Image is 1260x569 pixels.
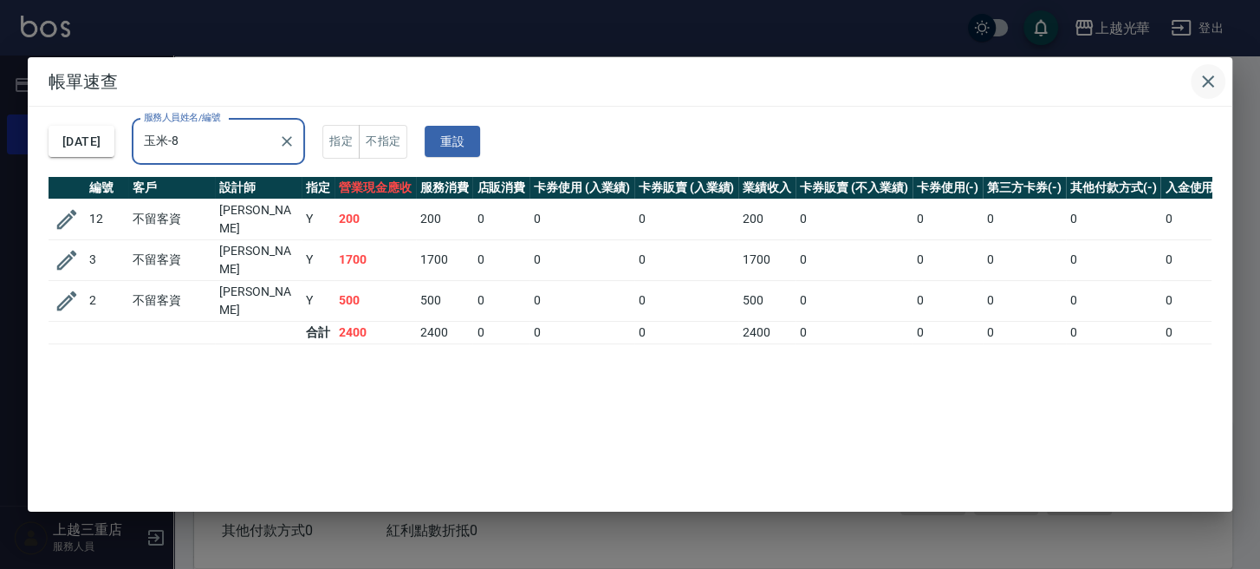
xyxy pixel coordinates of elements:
label: 服務人員姓名/編號 [144,111,220,124]
td: 合計 [302,321,334,343]
th: 指定 [302,177,334,199]
td: 0 [634,199,739,239]
td: 0 [634,239,739,280]
td: 0 [796,239,912,280]
td: Y [302,199,334,239]
th: 設計師 [215,177,302,199]
td: 0 [983,280,1066,321]
button: Clear [275,129,299,154]
button: 指定 [322,125,360,159]
td: 0 [472,321,529,343]
td: 0 [529,321,634,343]
td: 不留客資 [128,199,215,239]
td: 0 [913,199,984,239]
td: 0 [913,239,984,280]
td: 0 [634,321,739,343]
th: 客戶 [128,177,215,199]
td: Y [302,280,334,321]
th: 其他付款方式(-) [1066,177,1161,199]
td: [PERSON_NAME] [215,280,302,321]
td: 1700 [334,239,416,280]
td: 0 [472,280,529,321]
td: 0 [1160,280,1231,321]
td: 2400 [738,321,796,343]
button: [DATE] [49,126,114,158]
td: 0 [634,280,739,321]
h2: 帳單速查 [28,57,1232,106]
td: 12 [85,199,128,239]
th: 第三方卡券(-) [983,177,1066,199]
td: 0 [1066,280,1161,321]
th: 卡券使用(-) [913,177,984,199]
td: 0 [1066,321,1161,343]
button: 重設 [425,126,480,158]
td: 不留客資 [128,239,215,280]
td: 200 [416,199,473,239]
td: 500 [738,280,796,321]
td: 0 [1160,321,1231,343]
th: 卡券販賣 (入業績) [634,177,739,199]
th: 卡券販賣 (不入業績) [796,177,912,199]
td: 0 [796,199,912,239]
td: 0 [1160,239,1231,280]
td: 0 [1066,199,1161,239]
th: 業績收入 [738,177,796,199]
td: 0 [529,199,634,239]
th: 服務消費 [416,177,473,199]
th: 卡券使用 (入業績) [529,177,634,199]
th: 入金使用(-) [1160,177,1231,199]
td: 2400 [334,321,416,343]
td: 不留客資 [128,280,215,321]
td: 0 [1066,239,1161,280]
td: 3 [85,239,128,280]
button: 不指定 [359,125,407,159]
td: 1700 [416,239,473,280]
td: 200 [334,199,416,239]
td: [PERSON_NAME] [215,199,302,239]
td: 0 [983,199,1066,239]
td: [PERSON_NAME] [215,239,302,280]
td: 500 [416,280,473,321]
td: 0 [983,321,1066,343]
td: 0 [472,239,529,280]
td: 0 [913,321,984,343]
td: 0 [529,239,634,280]
td: 0 [472,199,529,239]
td: 1700 [738,239,796,280]
th: 編號 [85,177,128,199]
td: 2 [85,280,128,321]
th: 營業現金應收 [334,177,416,199]
td: 2400 [416,321,473,343]
td: 0 [796,321,912,343]
td: 500 [334,280,416,321]
td: 0 [1160,199,1231,239]
td: 0 [529,280,634,321]
td: 0 [983,239,1066,280]
td: Y [302,239,334,280]
td: 200 [738,199,796,239]
td: 0 [913,280,984,321]
td: 0 [796,280,912,321]
th: 店販消費 [472,177,529,199]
